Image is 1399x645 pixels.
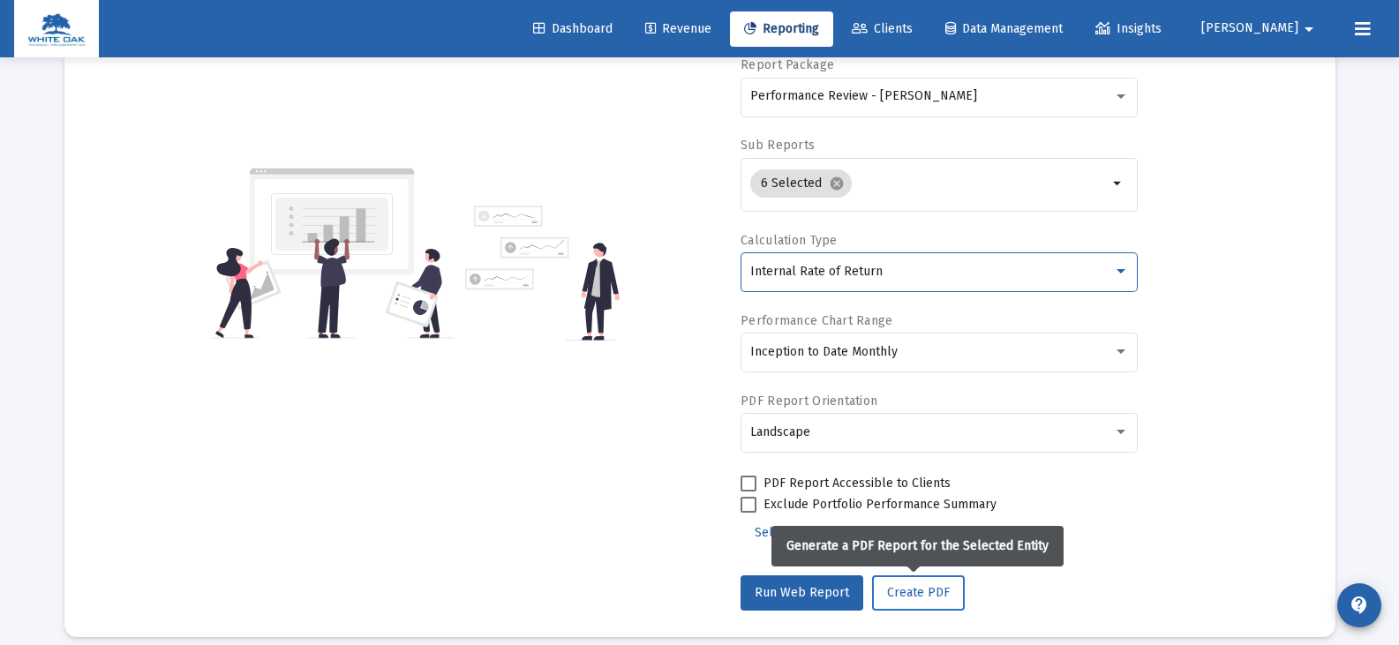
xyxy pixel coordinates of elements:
span: PDF Report Accessible to Clients [763,473,951,494]
span: Select Custom Period [755,525,877,540]
span: Data Management [945,21,1063,36]
img: reporting [212,166,455,341]
mat-icon: cancel [829,176,845,191]
img: Dashboard [27,11,86,47]
span: Dashboard [533,21,613,36]
span: Run Web Report [755,585,849,600]
a: Reporting [730,11,833,47]
mat-icon: contact_support [1349,595,1370,616]
span: Create PDF [887,585,950,600]
label: Sub Reports [741,138,815,153]
img: reporting-alt [465,206,620,341]
button: Create PDF [872,575,965,611]
span: Additional Options [910,525,1013,540]
mat-icon: arrow_drop_down [1108,173,1129,194]
span: Insights [1095,21,1162,36]
mat-chip-list: Selection [750,166,1108,201]
label: PDF Report Orientation [741,394,877,409]
a: Data Management [931,11,1077,47]
span: Landscape [750,424,810,439]
label: Report Package [741,57,834,72]
span: Revenue [645,21,711,36]
span: Internal Rate of Return [750,264,883,279]
button: [PERSON_NAME] [1180,11,1341,46]
mat-chip: 6 Selected [750,169,852,198]
a: Clients [838,11,927,47]
mat-icon: arrow_drop_down [1298,11,1320,47]
label: Calculation Type [741,233,837,248]
a: Revenue [631,11,726,47]
label: Performance Chart Range [741,313,892,328]
span: Inception to Date Monthly [750,344,898,359]
button: Run Web Report [741,575,863,611]
span: Performance Review - [PERSON_NAME] [750,88,977,103]
span: Clients [852,21,913,36]
span: Reporting [744,21,819,36]
span: Exclude Portfolio Performance Summary [763,494,997,515]
a: Dashboard [519,11,627,47]
span: [PERSON_NAME] [1201,21,1298,36]
a: Insights [1081,11,1176,47]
